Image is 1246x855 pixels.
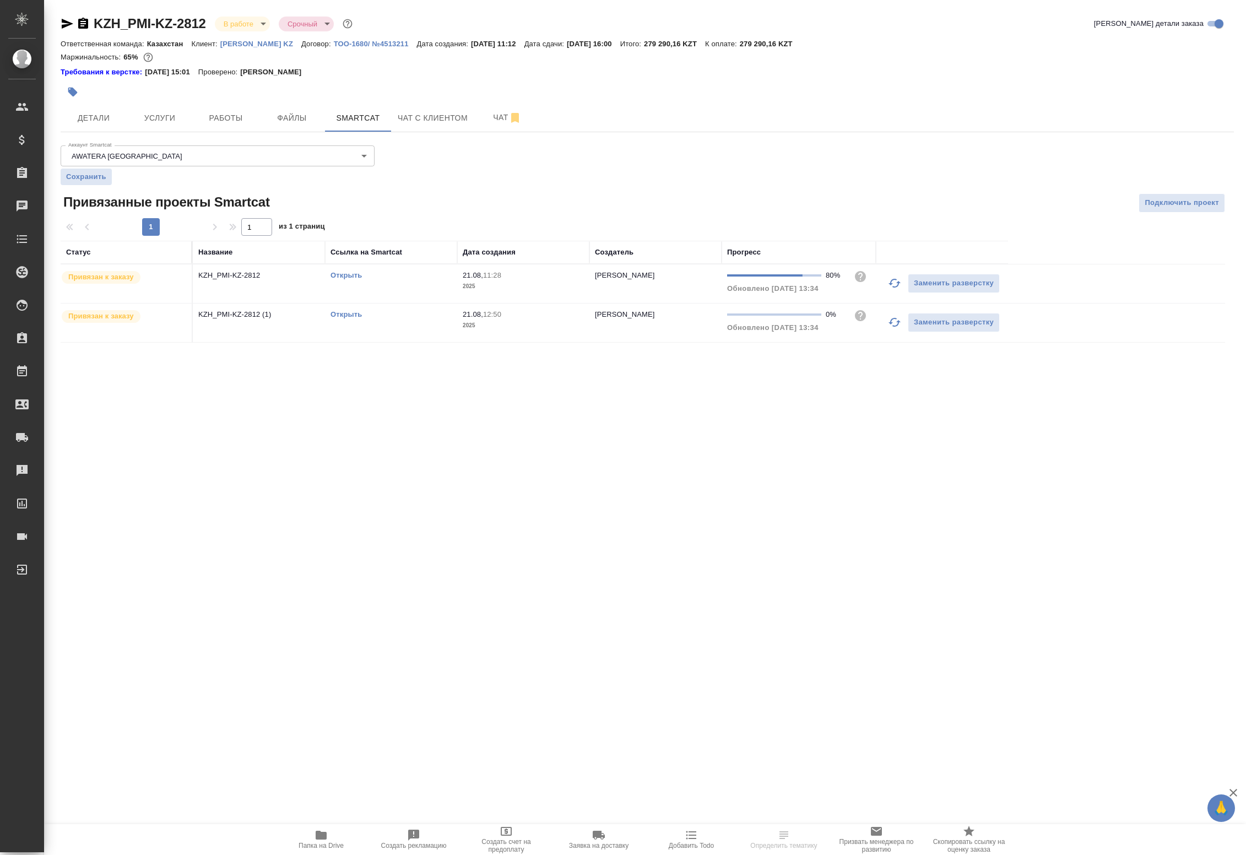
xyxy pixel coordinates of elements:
button: Скопировать ссылку для ЯМессенджера [61,17,74,30]
a: [PERSON_NAME] KZ [220,39,301,48]
button: Доп статусы указывают на важность/срочность заказа [340,17,355,31]
span: из 1 страниц [279,220,325,236]
span: Папка на Drive [299,842,344,849]
button: Определить тематику [738,824,830,855]
a: Требования к верстке: [61,67,145,78]
p: [DATE] 11:12 [471,40,524,48]
p: 11:28 [483,271,501,279]
button: Обновить прогресс [881,309,908,335]
button: Скопировать ссылку на оценку заказа [923,824,1015,855]
div: AWATERA [GEOGRAPHIC_DATA] [61,145,375,166]
button: Срочный [284,19,321,29]
button: Скопировать ссылку [77,17,90,30]
button: 🙏 [1207,794,1235,822]
p: KZH_PMI-KZ-2812 (1) [198,309,319,320]
div: Дата создания [463,247,516,258]
p: 21.08, [463,271,483,279]
button: Папка на Drive [275,824,367,855]
p: 279 290,16 KZT [644,40,705,48]
span: Чат [481,111,534,125]
span: Создать счет на предоплату [467,838,546,853]
p: [PERSON_NAME] [595,271,655,279]
p: 2025 [463,281,584,292]
span: Чат с клиентом [398,111,468,125]
div: Прогресс [727,247,761,258]
a: Открыть [331,271,362,279]
p: Маржинальность: [61,53,123,61]
p: Привязан к заказу [68,311,134,322]
p: Дата создания: [417,40,471,48]
p: 2025 [463,320,584,331]
a: KZH_PMI-KZ-2812 [94,16,206,31]
p: Привязан к заказу [68,272,134,283]
button: Создать рекламацию [367,824,460,855]
p: 12:50 [483,310,501,318]
p: Дата сдачи: [524,40,567,48]
svg: Отписаться [508,111,522,125]
p: К оплате: [705,40,740,48]
button: В работе [220,19,257,29]
p: [PERSON_NAME] [240,67,310,78]
span: Работы [199,111,252,125]
span: Определить тематику [750,842,817,849]
div: Статус [66,247,91,258]
p: Договор: [301,40,334,48]
span: Заявка на доставку [569,842,629,849]
span: Добавить Todo [669,842,714,849]
button: Призвать менеджера по развитию [830,824,923,855]
button: Добавить тэг [61,80,85,104]
p: [PERSON_NAME] [595,310,655,318]
p: Клиент: [191,40,220,48]
span: Призвать менеджера по развитию [837,838,916,853]
p: [DATE] 15:01 [145,67,198,78]
button: Обновить прогресс [881,270,908,296]
button: Создать счет на предоплату [460,824,552,855]
p: Ответственная команда: [61,40,147,48]
span: Скопировать ссылку на оценку заказа [929,838,1009,853]
div: Ссылка на Smartcat [331,247,402,258]
p: ТОО-1680/ №4513211 [334,40,417,48]
button: 0.00 KZT; 12934.62 RUB; [141,50,155,64]
p: [PERSON_NAME] KZ [220,40,301,48]
div: 80% [826,270,845,281]
span: Обновлено [DATE] 13:34 [727,284,819,293]
span: Файлы [266,111,318,125]
button: Сохранить [61,169,112,185]
p: Итого: [620,40,644,48]
div: Нажми, чтобы открыть папку с инструкцией [61,67,145,78]
span: 🙏 [1212,797,1231,820]
span: Сохранить [66,171,106,182]
div: Название [198,247,232,258]
div: В работе [215,17,270,31]
span: Заменить разверстку [914,277,994,290]
span: Привязанные проекты Smartcat [61,193,270,211]
div: 0% [826,309,845,320]
p: 279 290,16 KZT [740,40,801,48]
p: 21.08, [463,310,483,318]
span: Создать рекламацию [381,842,447,849]
button: Подключить проект [1139,193,1225,213]
a: ТОО-1680/ №4513211 [334,39,417,48]
p: Проверено: [198,67,241,78]
button: Заменить разверстку [908,313,1000,332]
span: Услуги [133,111,186,125]
p: 65% [123,53,140,61]
button: Заменить разверстку [908,274,1000,293]
span: Детали [67,111,120,125]
div: В работе [279,17,334,31]
p: [DATE] 16:00 [567,40,620,48]
span: Smartcat [332,111,384,125]
button: Заявка на доставку [552,824,645,855]
button: Добавить Todo [645,824,738,855]
a: Открыть [331,310,362,318]
span: Подключить проект [1145,197,1219,209]
span: Обновлено [DATE] 13:34 [727,323,819,332]
button: AWATERA [GEOGRAPHIC_DATA] [68,151,186,161]
div: Создатель [595,247,633,258]
p: Казахстан [147,40,192,48]
span: [PERSON_NAME] детали заказа [1094,18,1204,29]
p: KZH_PMI-KZ-2812 [198,270,319,281]
span: Заменить разверстку [914,316,994,329]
